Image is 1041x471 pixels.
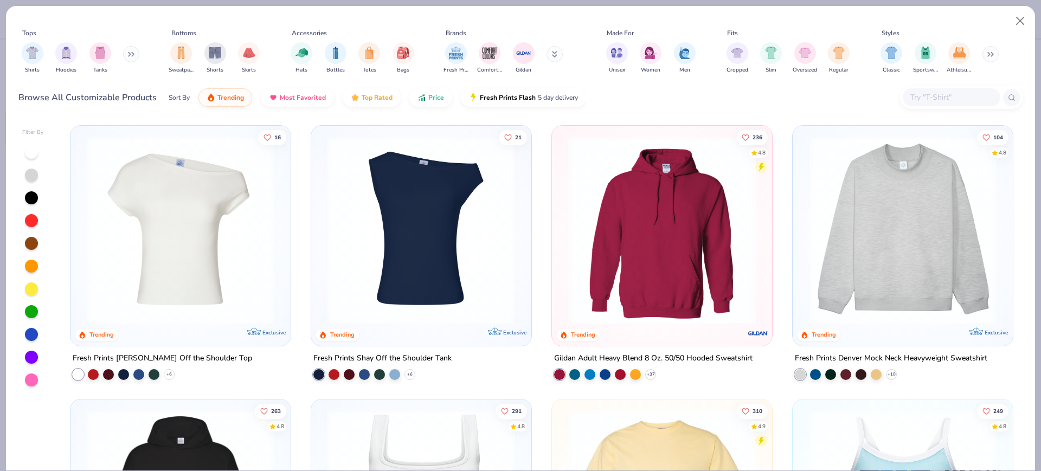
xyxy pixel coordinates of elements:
span: Skirts [242,66,256,74]
img: Slim Image [765,47,777,59]
span: Tanks [93,66,107,74]
div: Browse All Customizable Products [18,91,157,104]
button: filter button [325,42,346,74]
img: trending.gif [207,93,215,102]
button: filter button [640,42,661,74]
span: Totes [363,66,376,74]
img: Gildan Image [516,45,532,61]
span: Cropped [727,66,748,74]
img: Regular Image [833,47,845,59]
button: filter button [793,42,817,74]
img: Athleisure Image [953,47,966,59]
div: filter for Hoodies [55,42,77,74]
button: filter button [444,42,468,74]
div: filter for Regular [828,42,850,74]
button: Close [1010,11,1031,31]
button: Most Favorited [261,88,334,107]
div: filter for Hats [291,42,312,74]
span: Fresh Prints [444,66,468,74]
button: filter button [828,42,850,74]
div: filter for Men [674,42,696,74]
img: Bags Image [397,47,409,59]
span: Trending [217,93,244,102]
div: filter for Shirts [22,42,43,74]
img: Comfort Colors Image [481,45,498,61]
img: Men Image [679,47,691,59]
div: Made For [607,28,634,38]
img: Totes Image [363,47,375,59]
div: filter for Oversized [793,42,817,74]
button: Price [409,88,452,107]
div: filter for Sweatpants [169,42,194,74]
span: Sweatpants [169,66,194,74]
button: filter button [881,42,902,74]
button: filter button [393,42,414,74]
span: Most Favorited [280,93,326,102]
button: filter button [291,42,312,74]
button: filter button [477,42,502,74]
span: Slim [766,66,776,74]
span: Hats [295,66,307,74]
button: Fresh Prints Flash5 day delivery [461,88,586,107]
img: Women Image [645,47,657,59]
div: Styles [882,28,899,38]
span: Men [679,66,690,74]
span: Shorts [207,66,223,74]
span: Oversized [793,66,817,74]
button: filter button [238,42,260,74]
img: Hoodies Image [60,47,72,59]
div: filter for Tanks [89,42,111,74]
div: Sort By [169,93,190,102]
input: Try "T-Shirt" [909,91,993,104]
div: filter for Bottles [325,42,346,74]
img: Skirts Image [243,47,255,59]
img: Sportswear Image [920,47,931,59]
img: TopRated.gif [351,93,359,102]
span: Athleisure [947,66,972,74]
span: Fresh Prints Flash [480,93,536,102]
span: Comfort Colors [477,66,502,74]
span: Sportswear [913,66,938,74]
span: Women [641,66,660,74]
div: filter for Sportswear [913,42,938,74]
button: filter button [55,42,77,74]
div: filter for Comfort Colors [477,42,502,74]
button: filter button [674,42,696,74]
div: filter for Gildan [513,42,535,74]
span: Regular [829,66,849,74]
button: Trending [198,88,252,107]
div: filter for Bags [393,42,414,74]
span: Top Rated [362,93,393,102]
img: Hats Image [295,47,308,59]
div: filter for Fresh Prints [444,42,468,74]
div: filter for Shorts [204,42,226,74]
img: most_fav.gif [269,93,278,102]
span: Hoodies [56,66,76,74]
button: filter button [22,42,43,74]
button: filter button [204,42,226,74]
div: Tops [22,28,36,38]
div: Filter By [22,128,44,137]
div: filter for Skirts [238,42,260,74]
span: Bags [397,66,409,74]
img: Unisex Image [611,47,623,59]
div: Accessories [292,28,327,38]
div: Brands [446,28,466,38]
img: Sweatpants Image [175,47,187,59]
span: Classic [883,66,900,74]
button: filter button [913,42,938,74]
button: filter button [727,42,748,74]
img: Tanks Image [94,47,106,59]
span: Unisex [609,66,625,74]
img: Cropped Image [731,47,743,59]
button: filter button [169,42,194,74]
div: filter for Totes [358,42,380,74]
span: Gildan [516,66,531,74]
button: filter button [760,42,782,74]
div: filter for Slim [760,42,782,74]
span: Price [428,93,444,102]
button: filter button [358,42,380,74]
div: filter for Unisex [606,42,628,74]
div: Bottoms [171,28,196,38]
img: Bottles Image [330,47,342,59]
